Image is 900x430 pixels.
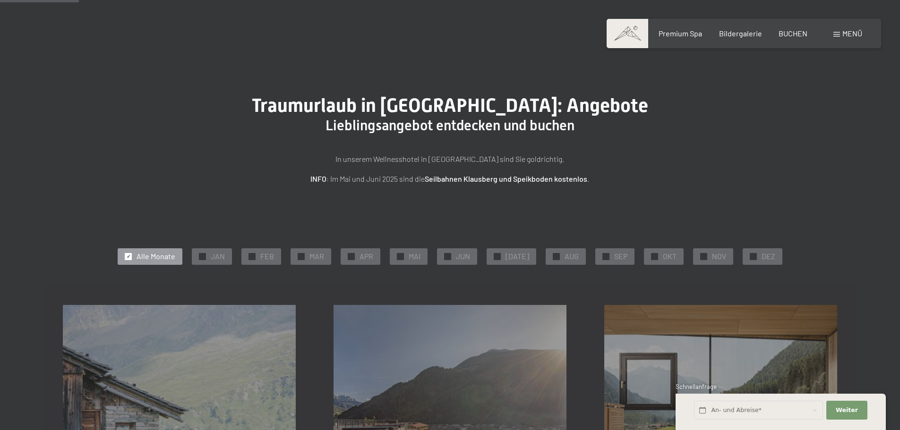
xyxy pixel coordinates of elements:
button: Weiter [826,401,867,420]
span: Weiter [836,406,858,414]
span: Traumurlaub in [GEOGRAPHIC_DATA]: Angebote [252,94,648,117]
span: APR [360,251,373,261]
span: ✓ [604,253,608,260]
p: In unserem Wellnesshotel in [GEOGRAPHIC_DATA] sind Sie goldrichtig. [214,153,686,165]
span: ✓ [446,253,450,260]
span: Lieblingsangebot entdecken und buchen [326,117,574,134]
a: Bildergalerie [719,29,762,38]
span: FEB [260,251,274,261]
span: DEZ [762,251,775,261]
span: Alle Monate [137,251,175,261]
span: AUG [565,251,579,261]
span: ✓ [399,253,403,260]
span: ✓ [250,253,254,260]
span: ✓ [752,253,755,260]
span: Schnellanfrage [676,383,717,390]
span: JAN [211,251,225,261]
span: ✓ [555,253,558,260]
span: JUN [456,251,470,261]
span: Menü [842,29,862,38]
span: [DATE] [506,251,529,261]
span: MAR [309,251,324,261]
span: ✓ [127,253,130,260]
strong: INFO [310,174,326,183]
a: BUCHEN [779,29,807,38]
span: ✓ [201,253,205,260]
span: ✓ [702,253,706,260]
span: ✓ [496,253,499,260]
strong: Seilbahnen Klausberg und Speikboden kostenlos [425,174,587,183]
p: : Im Mai und Juni 2025 sind die . [214,173,686,185]
a: Premium Spa [659,29,702,38]
span: OKT [663,251,677,261]
span: MAI [409,251,420,261]
span: ✓ [300,253,303,260]
span: ✓ [653,253,657,260]
span: ✓ [350,253,353,260]
span: SEP [614,251,627,261]
span: NOV [712,251,726,261]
